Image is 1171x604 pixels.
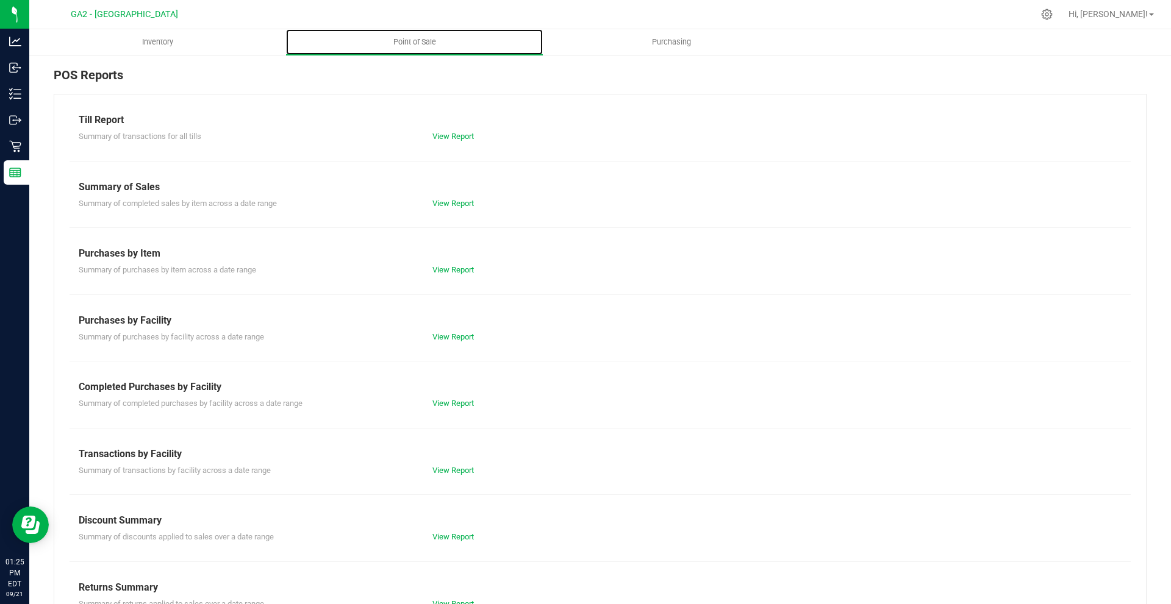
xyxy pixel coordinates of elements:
a: Point of Sale [286,29,543,55]
div: Purchases by Facility [79,313,1122,328]
span: Summary of completed sales by item across a date range [79,199,277,208]
a: Purchasing [543,29,800,55]
span: Summary of transactions by facility across a date range [79,466,271,475]
iframe: Resource center [12,506,49,543]
p: 01:25 PM EDT [5,556,24,589]
div: Completed Purchases by Facility [79,380,1122,394]
a: View Report [432,466,474,475]
inline-svg: Reports [9,166,21,179]
inline-svg: Analytics [9,35,21,48]
div: POS Reports [54,66,1147,94]
span: Summary of transactions for all tills [79,132,201,141]
inline-svg: Inventory [9,88,21,100]
a: View Report [432,399,474,408]
a: View Report [432,265,474,274]
a: Inventory [29,29,286,55]
span: Point of Sale [377,37,453,48]
span: Summary of purchases by item across a date range [79,265,256,274]
span: Summary of purchases by facility across a date range [79,332,264,341]
a: View Report [432,332,474,341]
span: Summary of completed purchases by facility across a date range [79,399,303,408]
span: Purchasing [636,37,707,48]
span: GA2 - [GEOGRAPHIC_DATA] [71,9,178,20]
inline-svg: Inbound [9,62,21,74]
a: View Report [432,199,474,208]
a: View Report [432,132,474,141]
div: Returns Summary [79,580,1122,595]
inline-svg: Retail [9,140,21,152]
span: Summary of discounts applied to sales over a date range [79,532,274,541]
div: Purchases by Item [79,246,1122,261]
inline-svg: Outbound [9,114,21,126]
a: View Report [432,532,474,541]
span: Hi, [PERSON_NAME]! [1069,9,1148,19]
div: Till Report [79,113,1122,127]
p: 09/21 [5,589,24,599]
div: Discount Summary [79,513,1122,528]
div: Manage settings [1039,9,1055,20]
div: Summary of Sales [79,180,1122,194]
span: Inventory [126,37,190,48]
div: Transactions by Facility [79,447,1122,461]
